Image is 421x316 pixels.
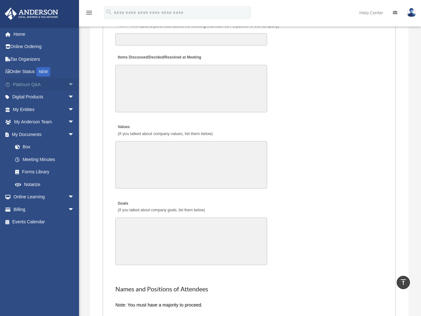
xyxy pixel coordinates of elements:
[115,53,203,62] label: Items Discussed/Decided/Resolved at Meeting
[118,208,205,212] span: (If you talked about company goals, list them below)
[118,131,213,136] span: (If you talked about company values, list them below)
[4,91,84,103] a: Digital Productsarrow_drop_down
[4,116,84,128] a: My Anderson Teamarrow_drop_down
[68,116,81,129] span: arrow_drop_down
[4,191,84,203] a: Online Learningarrow_drop_down
[4,128,84,141] a: My Documentsarrow_drop_down
[85,9,93,16] i: menu
[106,9,113,15] i: search
[400,278,407,286] i: vertical_align_top
[68,203,81,216] span: arrow_drop_down
[9,141,84,153] a: Box
[4,216,84,228] a: Events Calendar
[9,178,84,191] a: Notarize
[68,91,81,104] span: arrow_drop_down
[68,128,81,141] span: arrow_drop_down
[407,8,416,17] img: User Pic
[4,203,84,216] a: Billingarrow_drop_down
[3,8,60,20] img: Anderson Advisors Platinum Portal
[115,199,206,214] label: Goals
[115,302,202,307] span: Note: You must have a majority to proceed.
[36,67,50,77] div: NEW
[397,276,410,289] a: vertical_align_top
[4,103,84,116] a: My Entitiesarrow_drop_down
[115,123,214,138] label: Values
[4,53,84,65] a: Tax Organizers
[4,40,84,53] a: Online Ordering
[4,65,84,78] a: Order StatusNEW
[4,28,84,40] a: Home
[68,103,81,116] span: arrow_drop_down
[68,78,81,91] span: arrow_drop_down
[85,11,93,16] a: menu
[4,78,84,91] a: Platinum Q&Aarrow_drop_down
[115,285,383,294] h2: Names and Positions of Attendees
[9,153,81,166] a: Meeting Minutes
[9,166,84,178] a: Forms Library
[68,191,81,204] span: arrow_drop_down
